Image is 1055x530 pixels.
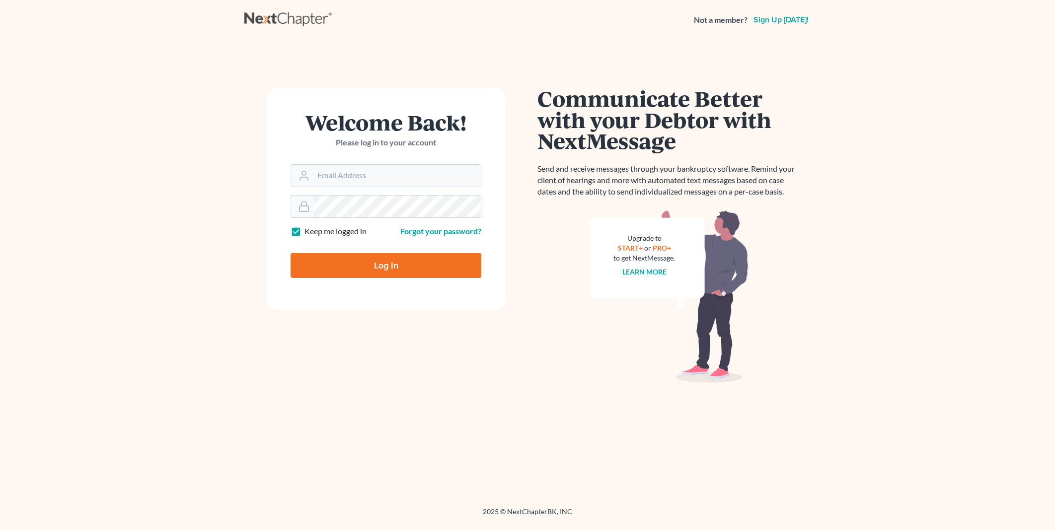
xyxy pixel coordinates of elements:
[291,112,481,133] h1: Welcome Back!
[291,253,481,278] input: Log In
[400,226,481,236] a: Forgot your password?
[304,226,367,237] label: Keep me logged in
[694,14,748,26] strong: Not a member?
[752,16,811,24] a: Sign up [DATE]!
[537,163,801,198] p: Send and receive messages through your bankruptcy software. Remind your client of hearings and mo...
[291,137,481,148] p: Please log in to your account
[618,244,643,252] a: START+
[622,267,667,276] a: Learn more
[537,88,801,151] h1: Communicate Better with your Debtor with NextMessage
[613,253,675,263] div: to get NextMessage.
[313,165,481,187] input: Email Address
[653,244,671,252] a: PRO+
[613,233,675,243] div: Upgrade to
[590,209,749,383] img: nextmessage_bg-59042aed3d76b12b5cd301f8e5b87938c9018125f34e5fa2b7a6b67550977c72.svg
[244,507,811,525] div: 2025 © NextChapterBK, INC
[644,244,651,252] span: or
